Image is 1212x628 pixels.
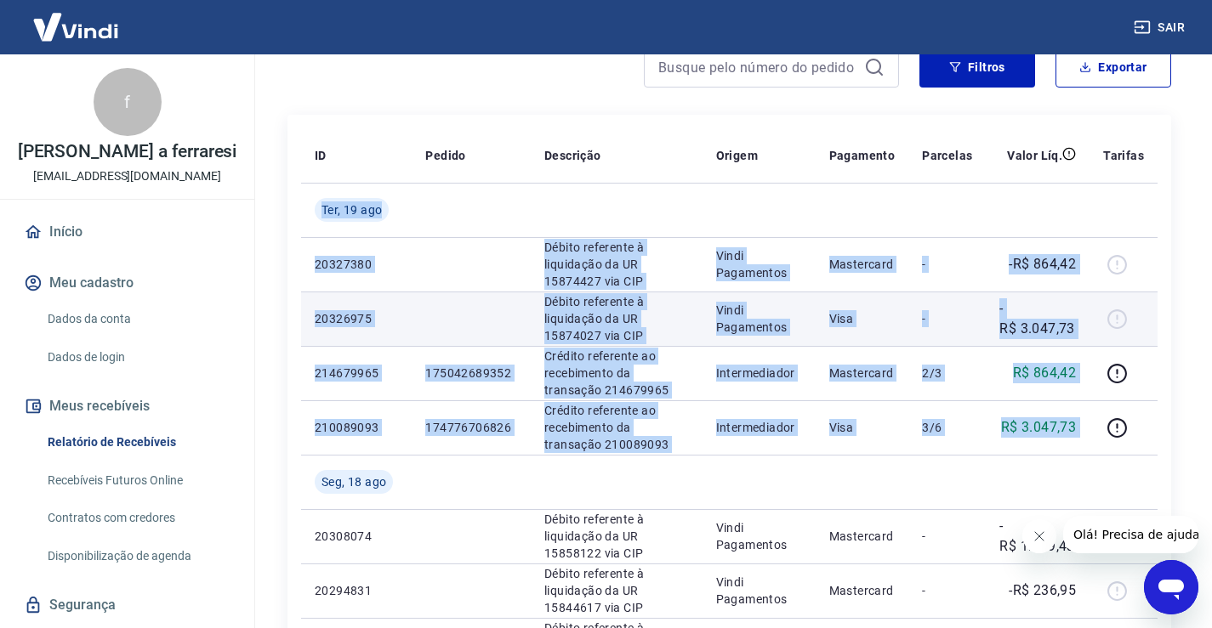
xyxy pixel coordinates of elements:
[922,256,972,273] p: -
[20,213,234,251] a: Início
[41,539,234,574] a: Disponibilização de agenda
[1022,519,1056,553] iframe: Fechar mensagem
[315,256,398,273] p: 20327380
[1063,516,1198,553] iframe: Mensagem da empresa
[1009,254,1076,274] p: -R$ 864,42
[544,565,689,616] p: Débito referente à liquidação da UR 15844617 via CIP
[716,519,802,553] p: Vindi Pagamentos
[922,419,972,436] p: 3/6
[922,582,972,599] p: -
[716,365,802,382] p: Intermediador
[41,302,234,337] a: Dados da conta
[315,365,398,382] p: 214679965
[20,388,234,425] button: Meus recebíveis
[20,264,234,302] button: Meu cadastro
[922,310,972,327] p: -
[1056,47,1171,88] button: Exportar
[20,1,131,53] img: Vindi
[716,574,802,608] p: Vindi Pagamentos
[829,582,896,599] p: Mastercard
[716,147,758,164] p: Origem
[716,247,802,281] p: Vindi Pagamentos
[425,147,465,164] p: Pedido
[41,425,234,460] a: Relatório de Recebíveis
[33,167,221,185] p: [EMAIL_ADDRESS][DOMAIN_NAME]
[829,528,896,545] p: Mastercard
[544,293,689,344] p: Débito referente à liquidação da UR 15874027 via CIP
[1130,12,1192,43] button: Sair
[829,310,896,327] p: Visa
[544,402,689,453] p: Crédito referente ao recebimento da transação 210089093
[10,12,143,25] span: Olá! Precisa de ajuda?
[1009,580,1076,601] p: -R$ 236,95
[544,511,689,562] p: Débito referente à liquidação da UR 15858122 via CIP
[315,528,398,545] p: 20308074
[544,348,689,399] p: Crédito referente ao recebimento da transação 214679965
[94,68,162,136] div: f
[1103,147,1144,164] p: Tarifas
[41,463,234,498] a: Recebíveis Futuros Online
[716,419,802,436] p: Intermediador
[922,147,972,164] p: Parcelas
[829,256,896,273] p: Mastercard
[999,516,1076,557] p: -R$ 1.639,43
[315,310,398,327] p: 20326975
[1001,417,1076,438] p: R$ 3.047,73
[1007,147,1062,164] p: Valor Líq.
[829,419,896,436] p: Visa
[1144,560,1198,614] iframe: Botão para abrir a janela de mensagens
[919,47,1035,88] button: Filtros
[321,473,386,490] span: Seg, 18 ago
[658,54,857,80] input: Busque pelo número do pedido
[1013,363,1077,383] p: R$ 864,42
[829,147,896,164] p: Pagamento
[41,501,234,535] a: Contratos com credores
[544,239,689,290] p: Débito referente à liquidação da UR 15874427 via CIP
[315,419,398,436] p: 210089093
[321,201,382,218] span: Ter, 19 ago
[999,298,1076,339] p: -R$ 3.047,73
[544,147,601,164] p: Descrição
[425,365,517,382] p: 175042689352
[20,586,234,624] a: Segurança
[829,365,896,382] p: Mastercard
[315,582,398,599] p: 20294831
[41,340,234,375] a: Dados de login
[425,419,517,436] p: 174776706826
[716,302,802,336] p: Vindi Pagamentos
[922,365,972,382] p: 2/3
[922,528,972,545] p: -
[315,147,327,164] p: ID
[18,143,237,161] p: [PERSON_NAME] a ferraresi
